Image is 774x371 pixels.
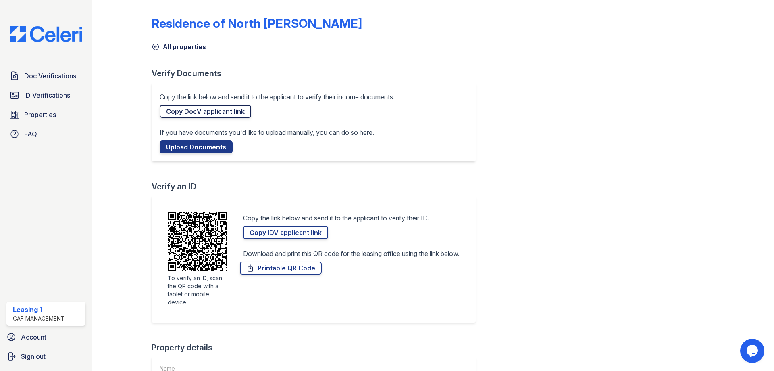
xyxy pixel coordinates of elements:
[152,181,482,192] div: Verify an ID
[243,213,429,223] p: Copy the link below and send it to the applicant to verify their ID.
[3,26,89,42] img: CE_Logo_Blue-a8612792a0a2168367f1c8372b55b34899dd931a85d93a1a3d3e32e68fde9ad4.png
[152,68,482,79] div: Verify Documents
[240,262,322,275] a: Printable QR Code
[160,105,251,118] a: Copy DocV applicant link
[243,226,328,239] a: Copy IDV applicant link
[24,129,37,139] span: FAQ
[243,249,460,258] p: Download and print this QR code for the leasing office using the link below.
[160,128,374,137] p: If you have documents you'd like to upload manually, you can do so here.
[168,274,227,306] div: To verify an ID, scan the QR code with a tablet or mobile device.
[160,140,233,153] a: Upload Documents
[3,329,89,345] a: Account
[13,314,65,323] div: CAF Management
[6,87,85,103] a: ID Verifications
[3,348,89,365] a: Sign out
[152,342,482,353] div: Property details
[21,332,46,342] span: Account
[13,305,65,314] div: Leasing 1
[24,71,76,81] span: Doc Verifications
[24,90,70,100] span: ID Verifications
[21,352,46,361] span: Sign out
[152,42,206,52] a: All properties
[740,339,766,363] iframe: chat widget
[152,16,362,31] div: Residence of North [PERSON_NAME]
[6,68,85,84] a: Doc Verifications
[6,107,85,123] a: Properties
[6,126,85,142] a: FAQ
[24,110,56,119] span: Properties
[160,92,395,102] p: Copy the link below and send it to the applicant to verify their income documents.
